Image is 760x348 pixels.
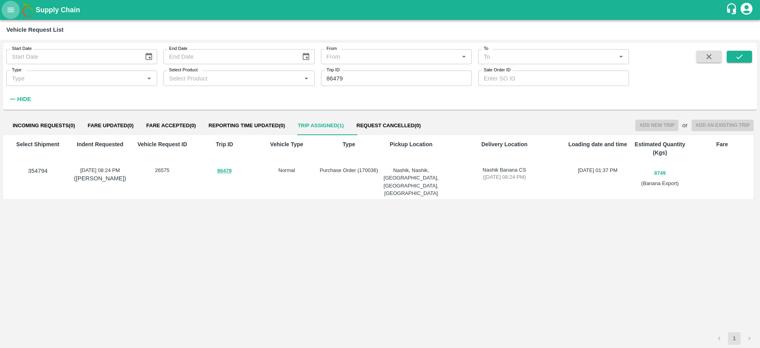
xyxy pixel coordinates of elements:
button: Open [459,52,469,62]
p: 354794 [8,166,67,175]
b: Supply Chain [36,6,80,14]
a: 86479 [212,166,237,176]
p: Type [319,140,378,149]
label: Trip ID [327,67,340,73]
span: Request Cancelled ( 0 ) [357,122,421,129]
input: End Date [163,49,295,64]
input: Enter Trip ID [321,71,472,86]
span: Fare Updated ( 0 ) [88,122,134,129]
label: From [327,46,337,52]
button: 8749 [647,166,673,180]
p: Loading date and time [568,140,627,149]
label: Select Product [169,67,198,73]
p: Estimated Quantity (Kgs) [631,140,690,157]
span: ( [DATE] 08:24 PM ) [444,174,565,181]
label: Type [12,67,21,73]
button: Choose date [298,49,313,64]
div: Vehicle Request List [6,25,63,35]
span: Reporting Time Updated ( 0 ) [209,122,285,129]
img: logo [20,2,36,18]
button: open drawer [2,1,20,19]
div: Nashik, Nashik, [GEOGRAPHIC_DATA], [GEOGRAPHIC_DATA], [GEOGRAPHIC_DATA] [382,166,441,197]
input: From [323,52,456,62]
button: Hide [6,92,33,106]
label: End Date [169,46,187,52]
div: customer-support [726,3,739,17]
label: To [484,46,488,52]
h2: or [678,122,692,128]
p: Trip ID [195,140,254,149]
div: [DATE] 08:24 PM [70,166,129,183]
a: Supply Chain [36,4,726,15]
input: Select Product [166,73,299,83]
input: Enter SO ID [478,71,629,86]
button: page 1 [728,332,741,345]
button: Open [301,73,312,83]
p: Vehicle Request ID [133,140,192,149]
div: Normal [257,166,316,174]
label: Start Date [12,46,32,52]
p: Select Shipment [8,140,67,149]
span: Fare Accepted ( 0 ) [146,122,196,129]
p: ([PERSON_NAME]) [70,174,129,183]
span: Trip Assigned ( 1 ) [298,122,344,129]
button: Open [616,52,626,62]
p: Indent Requested [70,140,129,149]
p: Vehicle Type [257,140,316,149]
div: [DATE] 01:37 PM [568,166,627,174]
span: Incoming Requests ( 0 ) [13,122,75,129]
p: Pickup Location [382,140,441,149]
span: Nashik Banana CS [444,166,565,174]
nav: pagination navigation [712,332,757,345]
p: Delivery Location [444,140,565,149]
button: Open [144,73,154,83]
div: 26575 [133,166,192,174]
input: Start Date [6,49,138,64]
button: Choose date [141,49,156,64]
input: To [481,52,614,62]
div: Purchase Order (170036) [319,166,378,174]
strong: Hide [17,96,31,102]
label: Sale Order ID [484,67,511,73]
input: Type [9,73,131,83]
div: account of current user [739,2,754,18]
p: Fare [693,140,752,149]
div: (Banana Export) [631,180,690,187]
